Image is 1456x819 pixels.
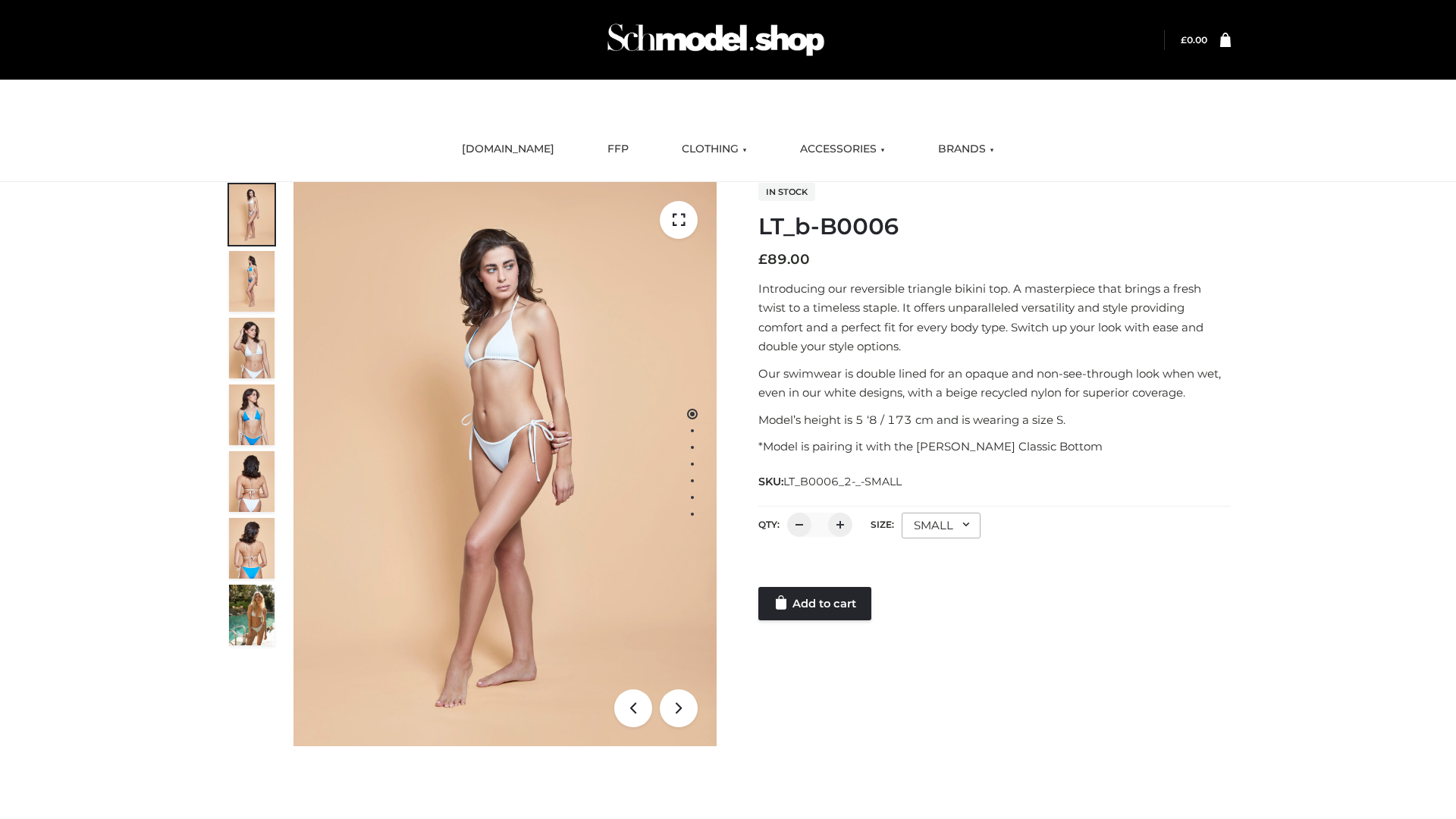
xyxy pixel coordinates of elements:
[927,133,1006,166] a: BRANDS
[758,437,1231,457] p: *Model is pairing it with the [PERSON_NAME] Classic Bottom
[902,513,981,538] div: SMALL
[602,10,830,70] img: Schmodel Admin 964
[229,384,275,445] img: ArielClassicBikiniTop_CloudNine_AzureSky_OW114ECO_4-scaled.jpg
[229,451,275,512] img: ArielClassicBikiniTop_CloudNine_AzureSky_OW114ECO_7-scaled.jpg
[758,587,871,620] a: Add to cart
[229,585,275,645] img: Arieltop_CloudNine_AzureSky2.jpg
[670,133,758,166] a: CLOTHING
[293,182,717,746] img: ArielClassicBikiniTop_CloudNine_AzureSky_OW114ECO_1
[758,251,810,268] bdi: 89.00
[450,133,566,166] a: [DOMAIN_NAME]
[1181,34,1207,45] bdi: 0.00
[758,472,903,491] span: SKU:
[758,183,815,201] span: In stock
[1181,34,1207,45] a: £0.00
[229,184,275,245] img: ArielClassicBikiniTop_CloudNine_AzureSky_OW114ECO_1-scaled.jpg
[758,251,767,268] span: £
[789,133,896,166] a: ACCESSORIES
[229,318,275,378] img: ArielClassicBikiniTop_CloudNine_AzureSky_OW114ECO_3-scaled.jpg
[758,279,1231,356] p: Introducing our reversible triangle bikini top. A masterpiece that brings a fresh twist to a time...
[229,251,275,312] img: ArielClassicBikiniTop_CloudNine_AzureSky_OW114ECO_2-scaled.jpg
[1181,34,1187,45] span: £
[758,213,1231,240] h1: LT_b-B0006
[229,518,275,579] img: ArielClassicBikiniTop_CloudNine_AzureSky_OW114ECO_8-scaled.jpg
[758,410,1231,430] p: Model’s height is 5 ‘8 / 173 cm and is wearing a size S.
[758,519,780,530] label: QTY:
[871,519,894,530] label: Size:
[596,133,640,166] a: FFP
[758,364,1231,403] p: Our swimwear is double lined for an opaque and non-see-through look when wet, even in our white d...
[783,475,902,488] span: LT_B0006_2-_-SMALL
